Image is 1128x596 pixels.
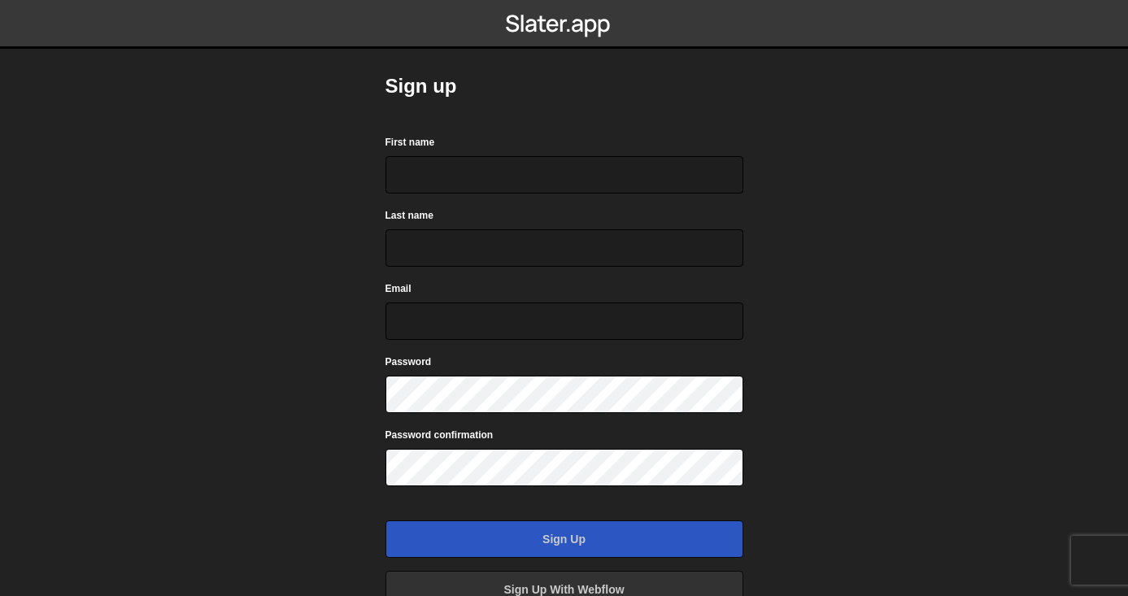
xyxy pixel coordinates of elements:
h2: Sign up [385,73,743,99]
label: Password confirmation [385,427,494,443]
label: Email [385,281,412,297]
input: Sign up [385,520,743,558]
label: Last name [385,207,433,224]
label: Password [385,354,432,370]
label: First name [385,134,435,150]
